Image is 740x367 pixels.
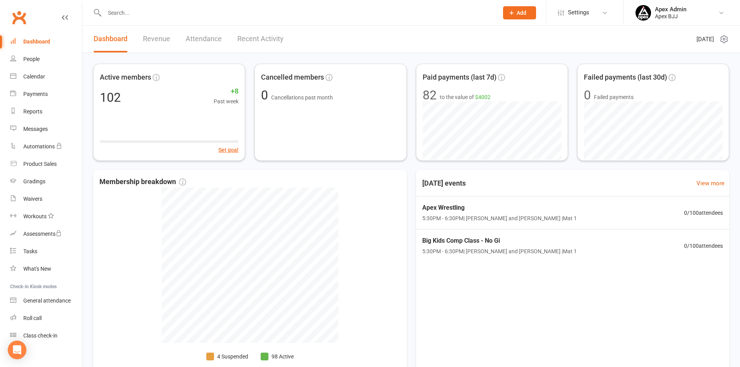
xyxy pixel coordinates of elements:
a: What's New [10,260,82,278]
div: Roll call [23,315,42,321]
span: 5:30PM - 6:30PM | [PERSON_NAME] and [PERSON_NAME] | Mat 1 [422,247,577,256]
a: People [10,50,82,68]
a: Reports [10,103,82,120]
li: 4 Suspended [206,352,248,361]
div: Payments [23,91,48,97]
span: Membership breakdown [99,176,186,188]
div: Product Sales [23,161,57,167]
a: Class kiosk mode [10,327,82,344]
span: Paid payments (last 7d) [423,72,496,83]
a: Assessments [10,225,82,243]
img: thumb_image1745496852.png [636,5,651,21]
div: Workouts [23,213,47,219]
div: Dashboard [23,38,50,45]
span: Failed payments (last 30d) [584,72,667,83]
span: +8 [214,86,239,97]
a: Workouts [10,208,82,225]
h3: [DATE] events [416,176,472,190]
span: 0 [261,88,271,103]
div: 82 [423,89,437,101]
span: Cancelled members [261,72,324,83]
div: General attendance [23,297,71,304]
button: Set goal [218,146,239,154]
div: Calendar [23,73,45,80]
a: Gradings [10,173,82,190]
a: Product Sales [10,155,82,173]
div: People [23,56,40,62]
div: Waivers [23,196,42,202]
span: Big Kids Comp Class - No Gi [422,236,577,246]
a: Tasks [10,243,82,260]
span: Active members [100,72,151,83]
div: Messages [23,126,48,132]
a: Revenue [143,26,170,52]
li: 98 Active [261,352,294,361]
a: General attendance kiosk mode [10,292,82,310]
a: Roll call [10,310,82,327]
div: Apex BJJ [655,13,686,20]
div: Reports [23,108,42,115]
span: to the value of [440,93,491,101]
div: Class check-in [23,332,57,339]
a: Dashboard [94,26,127,52]
span: Add [517,10,526,16]
a: Dashboard [10,33,82,50]
div: What's New [23,266,51,272]
div: Gradings [23,178,45,184]
div: Assessments [23,231,62,237]
a: Clubworx [9,8,29,27]
div: Apex Admin [655,6,686,13]
a: View more [696,179,724,188]
button: Add [503,6,536,19]
span: Cancellations past month [271,94,333,101]
span: 0 / 100 attendees [684,242,723,250]
a: Payments [10,85,82,103]
input: Search... [102,7,493,18]
a: Automations [10,138,82,155]
div: Open Intercom Messenger [8,341,26,359]
div: Tasks [23,248,37,254]
a: Attendance [186,26,222,52]
span: Failed payments [594,93,634,101]
span: 0 / 100 attendees [684,209,723,217]
a: Waivers [10,190,82,208]
a: Messages [10,120,82,138]
span: Settings [568,4,589,21]
div: 0 [584,89,591,101]
span: [DATE] [696,35,714,44]
span: Past week [214,97,239,106]
span: 5:30PM - 6:30PM | [PERSON_NAME] and [PERSON_NAME] | Mat 1 [422,214,577,223]
div: Automations [23,143,55,150]
span: Apex Wrestling [422,203,577,213]
span: $4002 [475,94,491,100]
a: Recent Activity [237,26,284,52]
a: Calendar [10,68,82,85]
div: 102 [100,91,121,104]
